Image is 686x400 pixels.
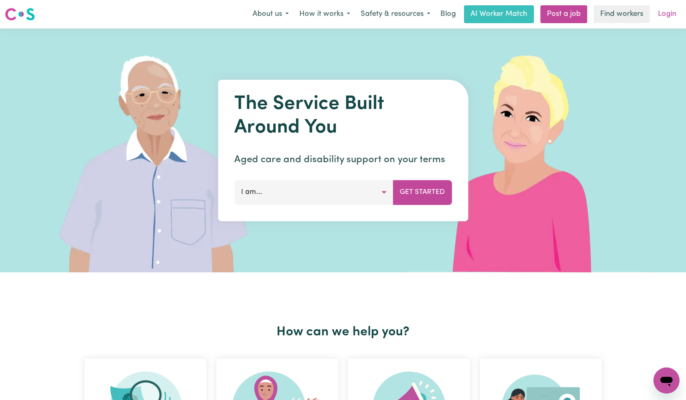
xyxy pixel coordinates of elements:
p: Aged care and disability support on your terms [234,152,452,167]
button: Get Started [393,180,452,204]
a: AI Worker Match [464,5,534,23]
button: About us [247,6,294,23]
h2: How can we help you? [80,324,607,340]
button: I am... [234,180,393,204]
a: Find workers [594,5,650,23]
a: Careseekers logo [5,5,35,24]
a: Post a job [540,5,587,23]
h1: The Service Built Around You [234,93,452,139]
iframe: Button to launch messaging window [653,367,679,393]
a: Login [653,5,681,23]
button: Safety & resources [355,6,436,23]
img: Careseekers logo [5,7,35,22]
a: Blog [436,5,461,23]
button: How it works [294,6,355,23]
